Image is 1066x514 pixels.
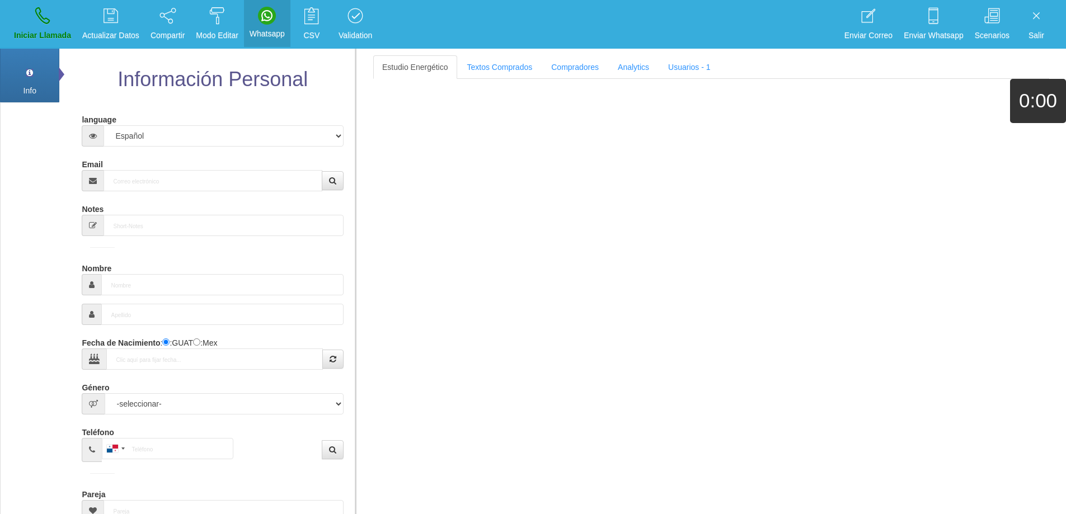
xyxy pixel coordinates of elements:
[101,274,343,295] input: Nombre
[458,55,542,79] a: Textos Comprados
[250,27,285,40] p: Whatsapp
[82,155,102,170] label: Email
[101,304,343,325] input: Apellido
[82,110,116,125] label: language
[246,3,289,44] a: Whatsapp
[840,3,896,45] a: Enviar Correo
[542,55,608,79] a: Compradores
[609,55,658,79] a: Analytics
[104,170,322,191] input: Correo electrónico
[102,438,128,459] div: Panama (Panamá): +507
[82,333,160,348] label: Fecha de Nacimiento
[1017,3,1056,45] a: Salir
[78,3,143,45] a: Actualizar Datos
[82,423,114,438] label: Teléfono
[296,29,327,42] p: CSV
[844,29,893,42] p: Enviar Correo
[1021,29,1052,42] p: Salir
[659,55,719,79] a: Usuarios - 1
[79,68,346,91] h2: Información Personal
[82,378,109,393] label: Género
[104,215,343,236] input: Short-Notes
[82,200,104,215] label: Notes
[192,3,242,45] a: Modo Editar
[900,3,968,45] a: Enviar Whatsapp
[82,485,105,500] label: Pareja
[339,29,372,42] p: Validation
[1010,90,1066,112] h1: 0:00
[10,3,75,45] a: Iniciar Llamada
[147,3,189,45] a: Compartir
[102,438,233,459] input: Teléfono
[904,29,964,42] p: Enviar Whatsapp
[82,333,343,370] div: : :GUAT :Mex
[196,29,238,42] p: Modo Editar
[82,259,111,274] label: Nombre
[193,338,200,346] input: :Yuca-Mex
[82,29,139,42] p: Actualizar Datos
[162,338,170,346] input: :Quechi GUAT
[292,3,331,45] a: CSV
[975,29,1009,42] p: Scenarios
[971,3,1013,45] a: Scenarios
[14,29,71,42] p: Iniciar Llamada
[151,29,185,42] p: Compartir
[335,3,376,45] a: Validation
[373,55,457,79] a: Estudio Energético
